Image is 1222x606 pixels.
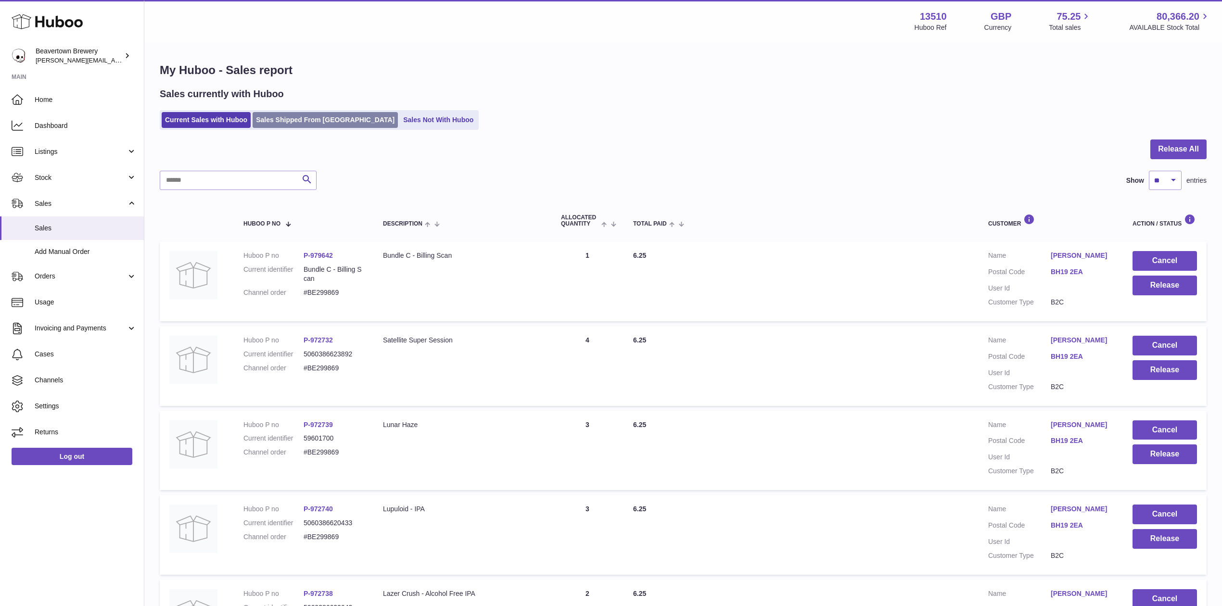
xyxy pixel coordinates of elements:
[36,47,122,65] div: Beavertown Brewery
[304,336,333,344] a: P-972732
[169,336,217,384] img: no-photo.jpg
[383,221,422,227] span: Description
[243,420,304,429] dt: Huboo P no
[1157,10,1199,23] span: 80,366.20
[1133,444,1197,464] button: Release
[162,112,251,128] a: Current Sales with Huboo
[304,252,333,259] a: P-979642
[304,434,364,443] dd: 59601700
[243,336,304,345] dt: Huboo P no
[988,298,1051,307] dt: Customer Type
[383,251,542,260] div: Bundle C - Billing Scan
[1051,521,1113,530] a: BH19 2EA
[160,63,1207,78] h1: My Huboo - Sales report
[988,521,1051,532] dt: Postal Code
[1049,10,1092,32] a: 75.25 Total sales
[988,537,1051,546] dt: User Id
[561,215,599,227] span: ALLOCATED Quantity
[1051,251,1113,260] a: [PERSON_NAME]
[1133,251,1197,271] button: Cancel
[12,49,26,63] img: Matthew.McCormack@beavertownbrewery.co.uk
[1133,360,1197,380] button: Release
[35,324,127,333] span: Invoicing and Payments
[551,411,624,491] td: 3
[304,350,364,359] dd: 5060386623892
[920,10,947,23] strong: 13510
[1051,589,1113,598] a: [PERSON_NAME]
[991,10,1011,23] strong: GBP
[988,352,1051,364] dt: Postal Code
[988,267,1051,279] dt: Postal Code
[988,453,1051,462] dt: User Id
[1051,267,1113,277] a: BH19 2EA
[243,364,304,373] dt: Channel order
[1129,10,1210,32] a: 80,366.20 AVAILABLE Stock Total
[551,495,624,575] td: 3
[12,448,132,465] a: Log out
[304,518,364,528] dd: 5060386620433
[304,265,364,283] dd: Bundle C - Billing Scan
[35,376,137,385] span: Channels
[1051,336,1113,345] a: [PERSON_NAME]
[988,467,1051,476] dt: Customer Type
[169,505,217,553] img: no-photo.jpg
[988,551,1051,560] dt: Customer Type
[243,350,304,359] dt: Current identifier
[304,364,364,373] dd: #BE299869
[243,221,280,227] span: Huboo P no
[35,428,137,437] span: Returns
[35,402,137,411] span: Settings
[988,382,1051,391] dt: Customer Type
[304,505,333,513] a: P-972740
[243,505,304,514] dt: Huboo P no
[915,23,947,32] div: Huboo Ref
[304,448,364,457] dd: #BE299869
[304,532,364,542] dd: #BE299869
[551,326,624,406] td: 4
[1133,276,1197,295] button: Release
[35,350,137,359] span: Cases
[383,420,542,429] div: Lunar Haze
[1133,214,1197,227] div: Action / Status
[1051,298,1113,307] dd: B2C
[988,336,1051,347] dt: Name
[35,272,127,281] span: Orders
[1150,139,1207,159] button: Release All
[1051,382,1113,391] dd: B2C
[633,336,646,344] span: 6.25
[243,448,304,457] dt: Channel order
[35,121,137,130] span: Dashboard
[304,590,333,597] a: P-972738
[1051,352,1113,361] a: BH19 2EA
[243,434,304,443] dt: Current identifier
[36,56,244,64] span: [PERSON_NAME][EMAIL_ADDRESS][PERSON_NAME][DOMAIN_NAME]
[1186,176,1207,185] span: entries
[633,252,646,259] span: 6.25
[1133,420,1197,440] button: Cancel
[1049,23,1092,32] span: Total sales
[633,505,646,513] span: 6.25
[988,284,1051,293] dt: User Id
[243,288,304,297] dt: Channel order
[243,532,304,542] dt: Channel order
[383,505,542,514] div: Lupuloid - IPA
[35,173,127,182] span: Stock
[35,224,137,233] span: Sales
[1051,505,1113,514] a: [PERSON_NAME]
[169,420,217,468] img: no-photo.jpg
[243,251,304,260] dt: Huboo P no
[988,420,1051,432] dt: Name
[1051,420,1113,429] a: [PERSON_NAME]
[551,241,624,321] td: 1
[35,199,127,208] span: Sales
[35,95,137,104] span: Home
[169,251,217,299] img: no-photo.jpg
[988,436,1051,448] dt: Postal Code
[304,288,364,297] dd: #BE299869
[304,421,333,429] a: P-972739
[1126,176,1144,185] label: Show
[383,589,542,598] div: Lazer Crush - Alcohol Free IPA
[1051,436,1113,445] a: BH19 2EA
[1129,23,1210,32] span: AVAILABLE Stock Total
[253,112,398,128] a: Sales Shipped From [GEOGRAPHIC_DATA]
